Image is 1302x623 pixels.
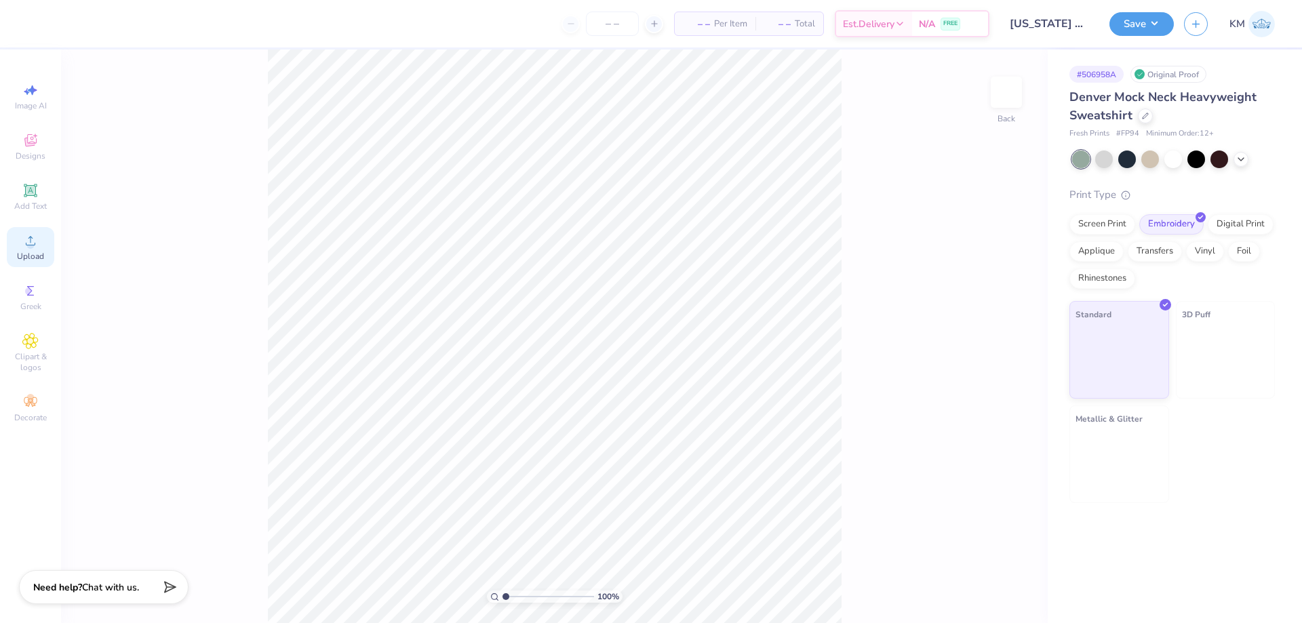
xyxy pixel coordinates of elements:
[1116,128,1139,140] span: # FP94
[714,17,747,31] span: Per Item
[1228,241,1260,262] div: Foil
[82,581,139,594] span: Chat with us.
[597,590,619,603] span: 100 %
[1229,11,1275,37] a: KM
[1076,411,1143,426] span: Metallic & Glitter
[1076,429,1163,497] img: Metallic & Glitter
[15,100,47,111] span: Image AI
[33,581,82,594] strong: Need help?
[843,17,894,31] span: Est. Delivery
[998,113,1015,125] div: Back
[1076,307,1111,321] span: Standard
[1139,214,1204,235] div: Embroidery
[1182,325,1269,393] img: 3D Puff
[7,351,54,373] span: Clipart & logos
[14,412,47,423] span: Decorate
[683,17,710,31] span: – –
[993,79,1020,106] img: Back
[1146,128,1214,140] span: Minimum Order: 12 +
[1248,11,1275,37] img: Karl Michael Narciza
[1069,214,1135,235] div: Screen Print
[919,17,935,31] span: N/A
[1076,325,1163,393] img: Standard
[586,12,639,36] input: – –
[795,17,815,31] span: Total
[1128,241,1182,262] div: Transfers
[1130,66,1206,83] div: Original Proof
[1069,128,1109,140] span: Fresh Prints
[1186,241,1224,262] div: Vinyl
[1000,10,1099,37] input: Untitled Design
[1109,12,1174,36] button: Save
[16,150,45,161] span: Designs
[1069,268,1135,289] div: Rhinestones
[1069,66,1124,83] div: # 506958A
[17,251,44,262] span: Upload
[764,17,791,31] span: – –
[1182,307,1210,321] span: 3D Puff
[1069,187,1275,203] div: Print Type
[1069,241,1124,262] div: Applique
[20,301,41,312] span: Greek
[1229,16,1245,32] span: KM
[14,201,47,212] span: Add Text
[1069,89,1257,123] span: Denver Mock Neck Heavyweight Sweatshirt
[943,19,958,28] span: FREE
[1208,214,1274,235] div: Digital Print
